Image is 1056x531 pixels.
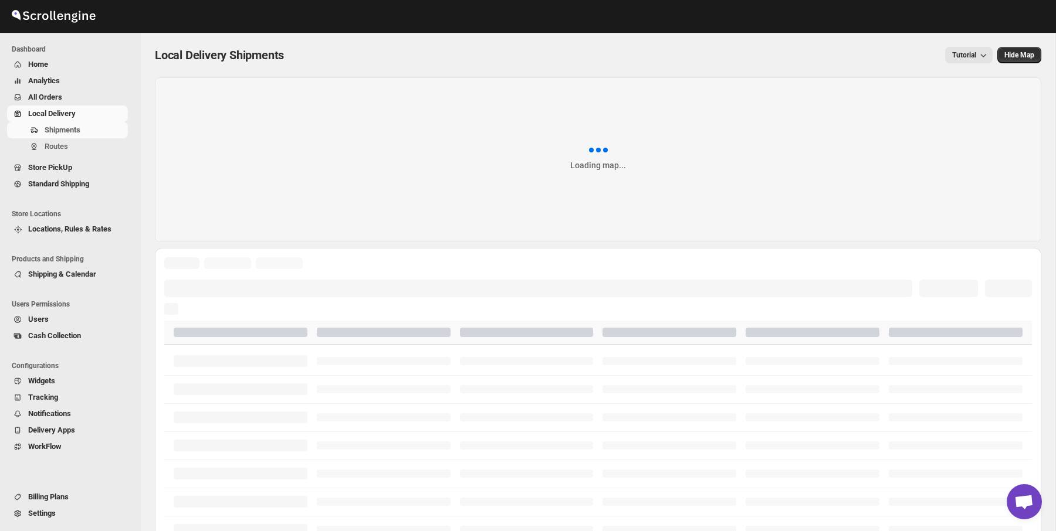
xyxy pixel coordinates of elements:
[7,266,128,282] button: Shipping & Calendar
[28,76,60,85] span: Analytics
[7,505,128,522] button: Settings
[28,163,72,172] span: Store PickUp
[28,442,62,451] span: WorkFlow
[28,179,89,188] span: Standard Shipping
[945,47,993,63] button: Tutorial
[7,122,128,138] button: Shipments
[28,93,62,101] span: All Orders
[28,492,69,501] span: Billing Plans
[28,393,58,401] span: Tracking
[997,47,1041,63] button: Map action label
[28,224,111,233] span: Locations, Rules & Rates
[12,361,133,370] span: Configurations
[12,299,133,309] span: Users Permissions
[12,254,133,264] span: Products and Shipping
[28,315,49,324] span: Users
[28,331,81,340] span: Cash Collection
[28,426,75,434] span: Delivery Apps
[7,328,128,344] button: Cash Collection
[1004,50,1034,60] span: Hide Map
[28,509,56,518] span: Settings
[7,311,128,328] button: Users
[155,48,284,62] span: Local Delivery Shipments
[12,45,133,54] span: Dashboard
[45,142,68,151] span: Routes
[7,373,128,389] button: Widgets
[7,56,128,73] button: Home
[12,209,133,219] span: Store Locations
[1007,484,1042,519] div: Open chat
[28,409,71,418] span: Notifications
[7,73,128,89] button: Analytics
[7,489,128,505] button: Billing Plans
[7,438,128,455] button: WorkFlow
[28,60,48,69] span: Home
[7,389,128,406] button: Tracking
[28,270,96,278] span: Shipping & Calendar
[570,159,626,171] div: Loading map...
[7,406,128,422] button: Notifications
[7,89,128,105] button: All Orders
[45,125,80,134] span: Shipments
[952,51,976,59] span: Tutorial
[7,221,128,237] button: Locations, Rules & Rates
[28,376,55,385] span: Widgets
[7,422,128,438] button: Delivery Apps
[28,109,76,118] span: Local Delivery
[7,138,128,155] button: Routes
